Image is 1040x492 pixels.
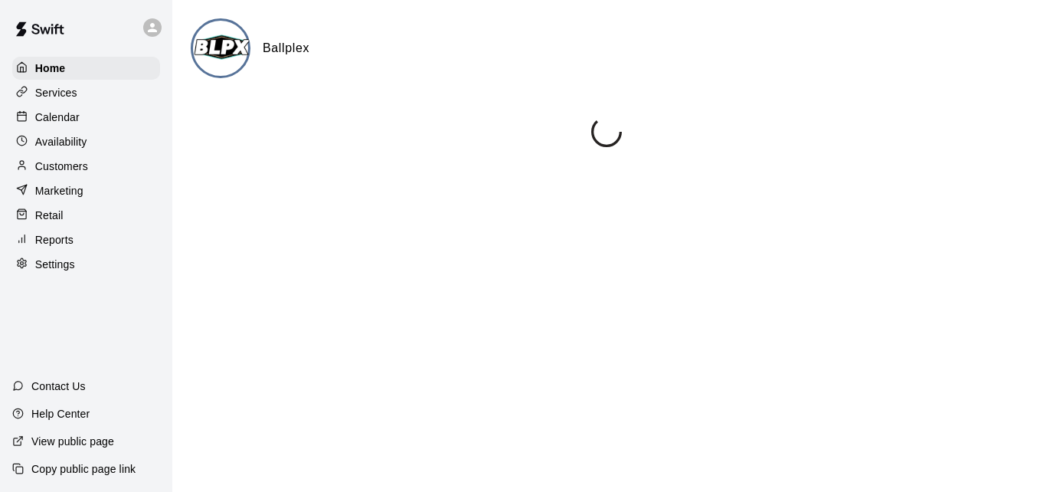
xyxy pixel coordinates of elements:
[12,57,160,80] a: Home
[35,134,87,149] p: Availability
[31,434,114,449] p: View public page
[35,85,77,100] p: Services
[31,461,136,477] p: Copy public page link
[193,21,250,78] img: Ballplex logo
[12,130,160,153] a: Availability
[35,61,66,76] p: Home
[12,106,160,129] a: Calendar
[35,257,75,272] p: Settings
[35,232,74,248] p: Reports
[35,208,64,223] p: Retail
[12,81,160,104] a: Services
[31,379,86,394] p: Contact Us
[31,406,90,421] p: Help Center
[12,228,160,251] a: Reports
[12,204,160,227] a: Retail
[35,183,83,198] p: Marketing
[12,155,160,178] a: Customers
[35,159,88,174] p: Customers
[12,179,160,202] a: Marketing
[12,253,160,276] a: Settings
[263,38,309,58] h6: Ballplex
[35,110,80,125] p: Calendar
